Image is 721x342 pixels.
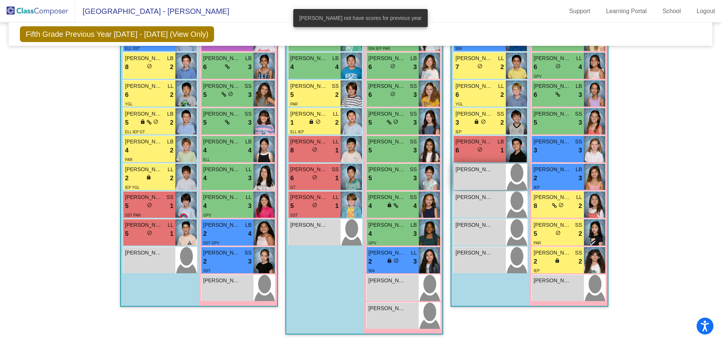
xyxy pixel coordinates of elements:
[203,90,207,100] span: 5
[125,102,133,106] span: YGL
[368,82,406,90] span: [PERSON_NAME]
[248,173,252,183] span: 3
[410,82,417,90] span: SS
[170,173,173,183] span: 2
[290,146,294,155] span: 8
[579,146,582,155] span: 3
[474,119,479,124] span: lock
[534,193,571,201] span: [PERSON_NAME]
[290,110,328,118] span: [PERSON_NAME]
[456,47,462,51] span: 504
[393,119,398,124] span: do_not_disturb_alt
[246,193,252,201] span: LL
[167,54,173,62] span: LB
[125,54,163,62] span: [PERSON_NAME]
[456,62,459,72] span: 7
[245,221,252,229] span: LB
[413,118,417,128] span: 3
[290,173,294,183] span: 6
[290,201,294,211] span: 5
[497,110,504,118] span: SS
[481,119,486,124] span: do_not_disturb_alt
[203,257,207,267] span: 2
[456,249,493,257] span: [PERSON_NAME]
[534,221,571,229] span: [PERSON_NAME]
[290,221,328,229] span: [PERSON_NAME]
[203,249,241,257] span: [PERSON_NAME]
[290,118,294,128] span: 1
[477,147,483,152] span: do_not_disturb_alt
[312,202,317,208] span: do_not_disturb_alt
[579,173,582,183] span: 3
[125,213,141,217] span: SST PAR
[368,90,372,100] span: 6
[456,110,493,118] span: [PERSON_NAME]
[290,62,294,72] span: 4
[534,166,571,173] span: [PERSON_NAME]
[312,175,317,180] span: do_not_disturb_alt
[170,146,173,155] span: 2
[290,138,328,146] span: [PERSON_NAME]
[290,193,328,201] span: [PERSON_NAME] [PERSON_NAME]
[477,63,483,69] span: do_not_disturb_alt
[575,110,582,118] span: SS
[203,173,207,183] span: 4
[244,249,252,257] span: SS
[125,146,128,155] span: 4
[125,138,163,146] span: [PERSON_NAME]-Eid
[147,63,152,69] span: do_not_disturb_alt
[534,229,537,239] span: 5
[333,193,339,201] span: LL
[534,90,537,100] span: 6
[534,82,571,90] span: [PERSON_NAME]
[534,118,537,128] span: 5
[335,173,339,183] span: 1
[203,54,241,62] span: [PERSON_NAME]
[312,147,317,152] span: do_not_disturb_alt
[203,158,210,162] span: ELL
[203,138,241,146] span: [PERSON_NAME]
[146,175,151,180] span: lock
[332,82,339,90] span: SS
[501,118,504,128] span: 2
[290,82,328,90] span: [PERSON_NAME]
[290,102,298,106] span: PAR
[410,138,417,146] span: SS
[413,201,417,211] span: 4
[501,146,504,155] span: 1
[456,102,463,106] span: YGL
[245,54,252,62] span: LB
[315,119,321,124] span: do_not_disturb_alt
[555,258,560,263] span: lock
[413,146,417,155] span: 3
[410,193,417,201] span: SS
[579,118,582,128] span: 3
[125,118,128,128] span: 5
[335,118,339,128] span: 2
[368,304,406,312] span: [PERSON_NAME]
[290,54,328,62] span: [PERSON_NAME]
[203,82,241,90] span: [PERSON_NAME]
[290,166,328,173] span: [PERSON_NAME]
[410,166,417,173] span: SS
[170,118,173,128] span: 2
[387,258,392,263] span: lock
[248,146,252,155] span: 4
[170,90,173,100] span: 2
[248,62,252,72] span: 3
[244,110,252,118] span: SS
[125,130,145,134] span: ELL IEP GT
[170,62,173,72] span: 2
[368,47,390,51] span: 504 IEP PAR
[456,118,459,128] span: 3
[125,173,128,183] span: 2
[576,193,582,201] span: LL
[203,166,241,173] span: [PERSON_NAME]
[534,277,571,285] span: [PERSON_NAME]
[368,166,406,173] span: [PERSON_NAME]
[456,166,493,173] span: [PERSON_NAME]
[579,229,582,239] span: 2
[203,221,241,229] span: [PERSON_NAME]
[203,213,211,217] span: GPV
[125,158,133,162] span: PAR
